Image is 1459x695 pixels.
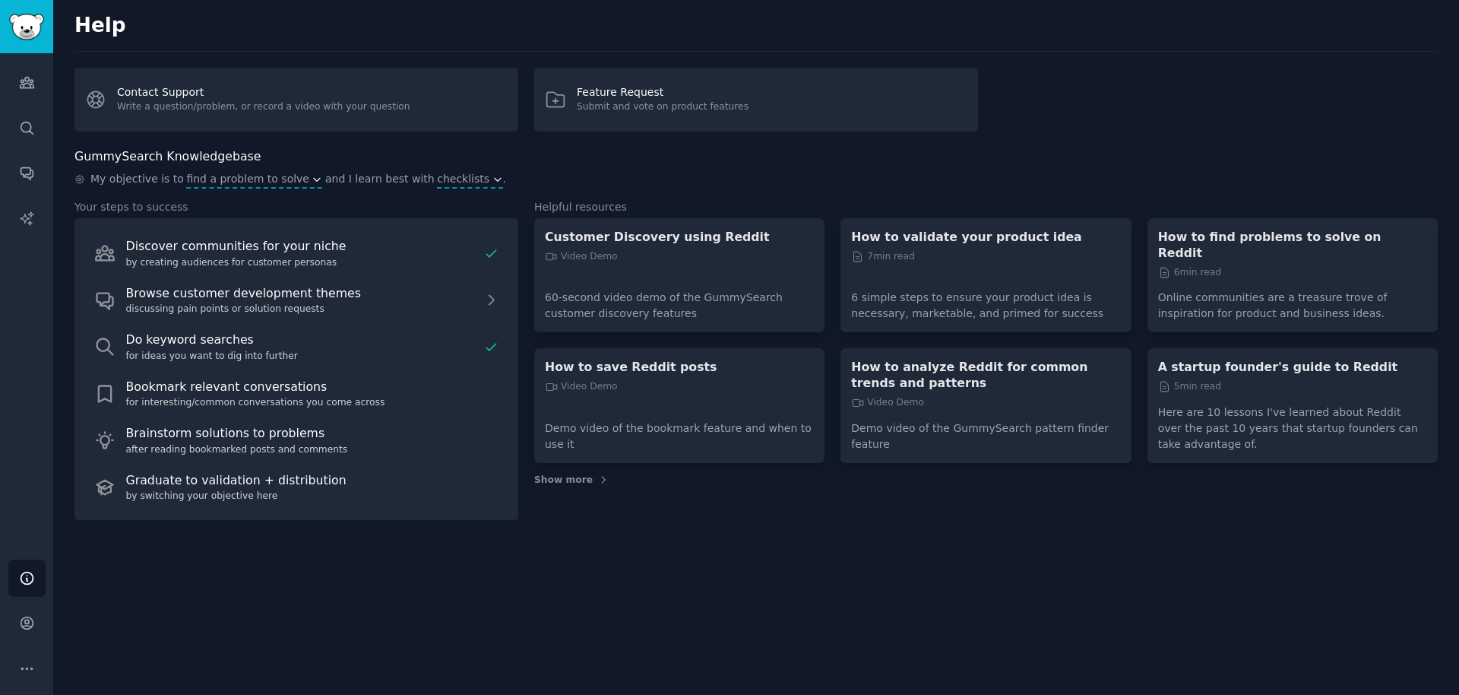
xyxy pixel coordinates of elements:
p: Here are 10 lessons I've learned about Reddit over the past 10 years that startup founders can ta... [1158,394,1427,452]
div: for ideas you want to dig into further [126,350,478,363]
span: My objective is to [90,171,184,189]
span: Video Demo [851,396,924,410]
a: Brainstorm solutions to problemsafter reading bookmarked posts and comments [85,418,508,462]
h2: Help [74,14,1438,38]
a: Bookmark relevant conversationsfor interesting/common conversations you come across [85,372,508,416]
a: How to find problems to solve on Reddit [1158,229,1427,261]
a: How to save Reddit posts [545,359,814,375]
span: Video Demo [545,250,618,264]
span: checklists [437,171,489,187]
div: Brainstorm solutions to problems [126,424,499,443]
a: Feature RequestSubmit and vote on product features [534,68,978,132]
div: . [74,171,1438,189]
a: How to validate your product idea [851,229,1120,245]
div: Do keyword searches [126,331,478,350]
div: discussing pain points or solution requests [126,303,478,316]
div: by creating audiences for customer personas [126,256,478,270]
div: Submit and vote on product features [577,100,748,114]
img: GummySearch logo [9,14,44,40]
span: Video Demo [545,380,618,394]
a: Customer Discovery using Reddit [545,229,814,245]
span: 6 min read [1158,266,1221,280]
a: Discover communities for your nicheby creating audiences for customer personas [85,231,508,275]
h2: GummySearch Knowledgebase [74,148,261,167]
a: How to analyze Reddit for common trends and patterns [851,359,1120,391]
span: 5 min read [1158,380,1221,394]
div: after reading bookmarked posts and comments [126,443,499,457]
div: Discover communities for your niche [126,237,478,256]
a: Graduate to validation + distributionby switching your objective here [85,465,508,509]
h3: Helpful resources [534,199,1438,215]
div: for interesting/common conversations you come across [126,396,499,410]
div: Browse customer development themes [126,284,478,303]
div: Graduate to validation + distribution [126,471,499,490]
a: Contact SupportWrite a question/problem, or record a video with your question [74,68,518,132]
p: Demo video of the bookmark feature and when to use it [545,410,814,452]
a: Do keyword searchesfor ideas you want to dig into further [85,325,508,369]
span: 7 min read [851,250,914,264]
a: A startup founder's guide to Reddit [1158,359,1427,375]
a: Browse customer development themesdiscussing pain points or solution requests [85,278,508,322]
div: Bookmark relevant conversations [126,378,499,397]
p: Online communities are a treasure trove of inspiration for product and business ideas. [1158,279,1427,322]
p: Demo video of the GummySearch pattern finder feature [851,410,1120,452]
span: find a problem to solve [186,171,309,187]
p: 6 simple steps to ensure your product idea is necessary, marketable, and primed for success [851,279,1120,322]
p: 60-second video demo of the GummySearch customer discovery features [545,279,814,322]
div: by switching your objective here [126,490,499,503]
span: Show more [534,474,593,487]
span: and I learn best with [325,171,435,189]
div: Feature Request [577,84,748,100]
h3: Your steps to success [74,199,518,215]
button: find a problem to solve [186,171,322,187]
button: checklists [437,171,502,187]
